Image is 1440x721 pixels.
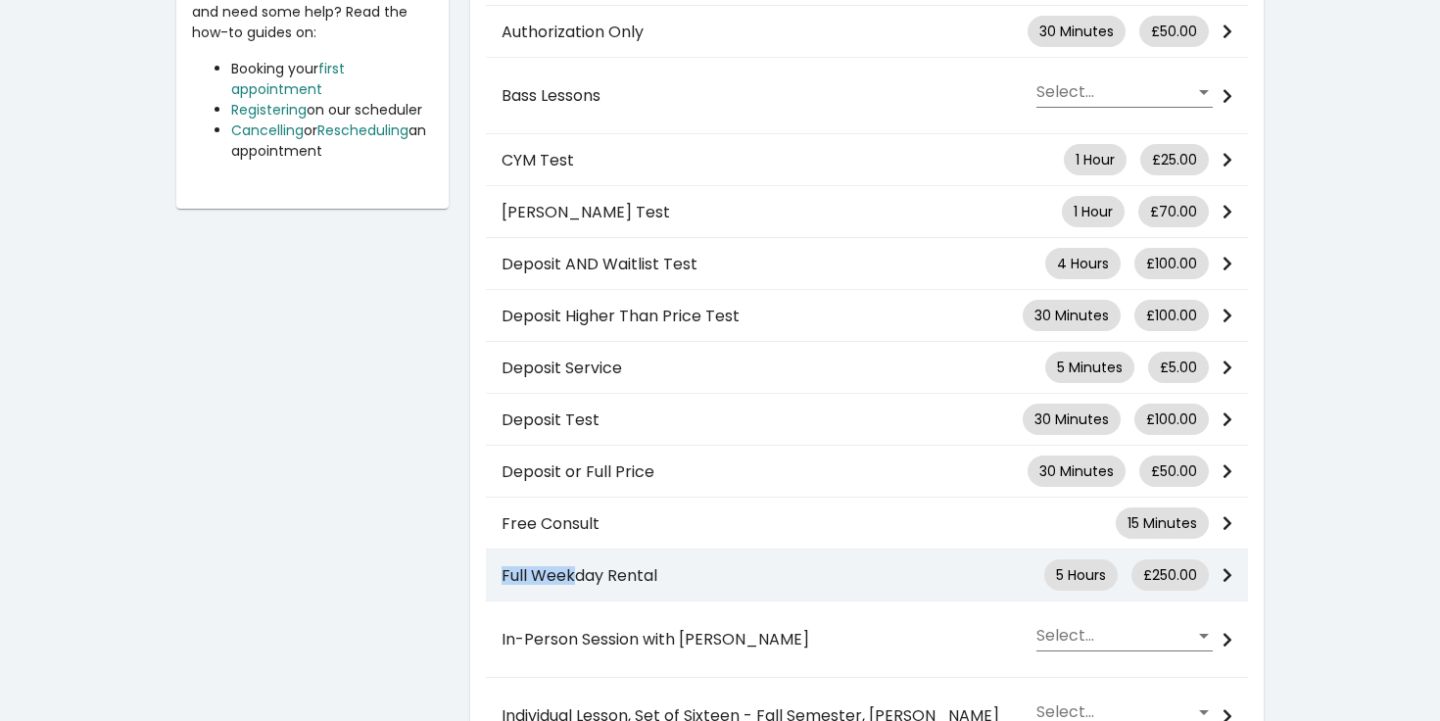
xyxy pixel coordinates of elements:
h3: Deposit Service [502,359,1045,377]
mat-chip: £100.00 [1134,248,1209,279]
mat-select: Select... [1036,627,1213,645]
li: Booking your [231,59,433,100]
span: Select... [1036,703,1195,721]
h3: Deposit AND Waitlist Test [502,255,1045,273]
h3: Deposit Higher Than Price Test [502,307,1023,325]
mat-chip: £100.00 [1134,300,1209,331]
mat-list-item: In-Person Session with [PERSON_NAME] [486,601,1248,678]
mat-list-item: 15 Minutes [486,498,1248,550]
h3: In-Person Session with [PERSON_NAME] [502,630,1040,649]
mat-list-item: 30 Minutes £50.00 [486,446,1248,498]
mat-chip: £250.00 [1131,559,1209,591]
a: Registering [231,100,307,120]
span: £70.00 [1150,202,1197,222]
a: Cancelling [231,120,304,140]
a: first appointment [231,59,345,99]
span: £25.00 [1152,150,1197,170]
mat-list-item: 5 Minutes £5.00 [486,342,1248,394]
mat-chip: £100.00 [1134,404,1209,435]
span: Select... [1036,83,1195,101]
mat-chip: 1 Hour [1064,144,1127,175]
mat-chip: 30 Minutes [1023,404,1121,435]
mat-list-item: 4 Hours £100.00 [486,238,1248,290]
mat-list-item: 30 Minutes £50.00 [486,6,1248,58]
mat-chip: 30 Minutes [1028,456,1126,487]
mat-select: Select... [1036,703,1213,721]
mat-list-item: 5 Hours £250.00 [486,550,1248,601]
mat-chip: 1 Hour [1062,196,1125,227]
li: or an appointment [231,120,433,162]
mat-list-item: Bass Lessons [486,58,1248,134]
mat-chip: £70.00 [1138,196,1209,227]
mat-chip: £50.00 [1139,456,1209,487]
h3: Deposit Test [502,410,1023,429]
mat-chip: 4 Hours [1045,248,1121,279]
a: Rescheduling [317,120,408,140]
mat-list-item: 1 Hour £70.00 [486,186,1248,238]
mat-list-item: 30 Minutes £100.00 [486,394,1248,446]
mat-chip: 30 Minutes [1028,16,1126,47]
h3: Authorization Only [502,23,1028,41]
span: £100.00 [1146,254,1197,274]
span: £50.00 [1151,22,1197,42]
mat-list-item: 1 Hour £25.00 [486,134,1248,186]
h3: Full Weekday Rental [502,566,1044,585]
mat-chip: 5 Minutes [1045,352,1134,383]
span: £100.00 [1146,306,1197,326]
span: £50.00 [1151,461,1197,482]
h3: Free Consult [502,514,1116,533]
h3: CYM Test [502,151,1064,169]
mat-chip: 30 Minutes [1023,300,1121,331]
span: £100.00 [1146,409,1197,430]
mat-select: Select... [1036,83,1213,101]
span: Select... [1036,627,1195,645]
h3: [PERSON_NAME] Test [502,203,1062,221]
li: on our scheduler [231,100,433,120]
h3: Deposit or Full Price [502,462,1028,481]
mat-chip: £50.00 [1139,16,1209,47]
mat-chip: £5.00 [1148,352,1209,383]
h3: Bass Lessons [502,86,1040,105]
mat-chip: 5 Hours [1044,559,1118,591]
span: £5.00 [1160,358,1197,378]
mat-list-item: 30 Minutes £100.00 [486,290,1248,342]
mat-chip: £25.00 [1140,144,1209,175]
mat-chip: 15 Minutes [1116,507,1209,539]
span: £250.00 [1143,565,1197,586]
